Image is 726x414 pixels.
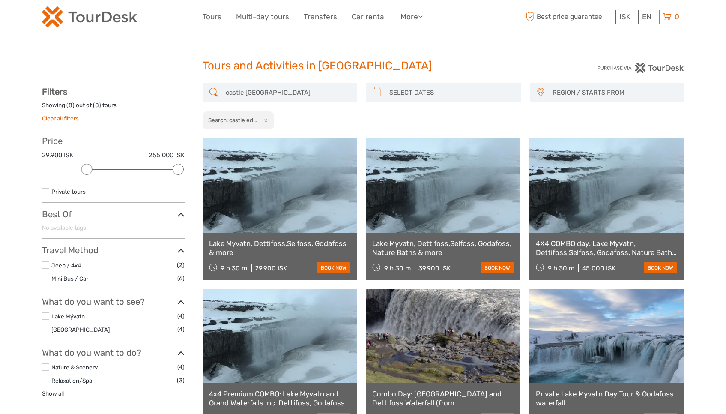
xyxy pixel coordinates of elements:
a: Multi-day tours [236,11,289,23]
a: Lake Myvatn, Dettifoss,Selfoss, Godafoss, Nature Baths & more [372,239,514,257]
label: 29.900 ISK [42,151,73,160]
div: 45.000 ISK [582,264,615,272]
div: EN [638,10,655,24]
h3: Best Of [42,209,185,219]
a: book now [644,262,677,273]
a: Private Lake Myvatn Day Tour & Godafoss waterfall [536,390,678,407]
span: (4) [177,362,185,372]
div: Showing ( ) out of ( ) tours [42,101,185,114]
a: Lake Myvatn, Dettifoss,Selfoss, Godafoss & more [209,239,351,257]
span: Best price guarantee [524,10,613,24]
button: REGION / STARTS FROM [549,86,680,100]
span: ISK [619,12,630,21]
a: Relaxation/Spa [51,377,92,384]
span: (6) [177,273,185,283]
input: SELECT DATES [386,85,517,100]
label: 8 [69,101,72,109]
a: Transfers [304,11,337,23]
button: x [258,116,270,125]
a: 4X4 COMBO day: Lake Myvatn, Dettifoss,Selfoss, Godafoss, Nature Baths & more Duplic [536,239,678,257]
h3: Travel Method [42,245,185,255]
h1: Tours and Activities in [GEOGRAPHIC_DATA] [203,59,524,73]
a: Clear all filters [42,115,79,122]
span: 9 h 30 m [384,264,411,272]
a: Lake Mývatn [51,313,85,320]
span: (4) [177,311,185,321]
span: 9 h 30 m [221,264,247,272]
strong: Filters [42,87,67,97]
h3: What do you want to do? [42,348,185,358]
a: More [400,11,423,23]
a: book now [317,262,350,273]
span: 9 h 30 m [548,264,574,272]
h3: What do you want to see? [42,297,185,307]
a: [GEOGRAPHIC_DATA] [51,326,110,333]
span: 0 [673,12,681,21]
a: Mini Bus / Car [51,275,88,282]
div: 29.900 ISK [255,264,287,272]
div: 39.900 ISK [418,264,451,272]
span: (2) [177,260,185,270]
h2: Search: castle ed... [208,117,257,123]
a: Combo Day: [GEOGRAPHIC_DATA] and Dettifoss Waterfall (from [GEOGRAPHIC_DATA]) [372,390,514,407]
label: 255.000 ISK [149,151,185,160]
a: Car rental [352,11,386,23]
img: PurchaseViaTourDesk.png [597,63,684,73]
h3: Price [42,136,185,146]
a: Private tours [51,188,86,195]
span: No available tags [42,224,86,231]
label: 8 [95,101,99,109]
a: Tours [203,11,221,23]
a: Jeep / 4x4 [51,262,81,269]
a: 4x4 Premium COMBO: Lake Myvatn and Grand Waterfalls inc. Dettifoss, Godafoss, Selfoss [209,390,351,407]
img: 120-15d4194f-c635-41b9-a512-a3cb382bfb57_logo_small.png [42,6,137,27]
a: Nature & Scenery [51,364,98,371]
a: Show all [42,390,64,397]
span: (3) [177,375,185,385]
span: (4) [177,324,185,334]
input: SEARCH [222,85,353,100]
a: book now [481,262,514,273]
